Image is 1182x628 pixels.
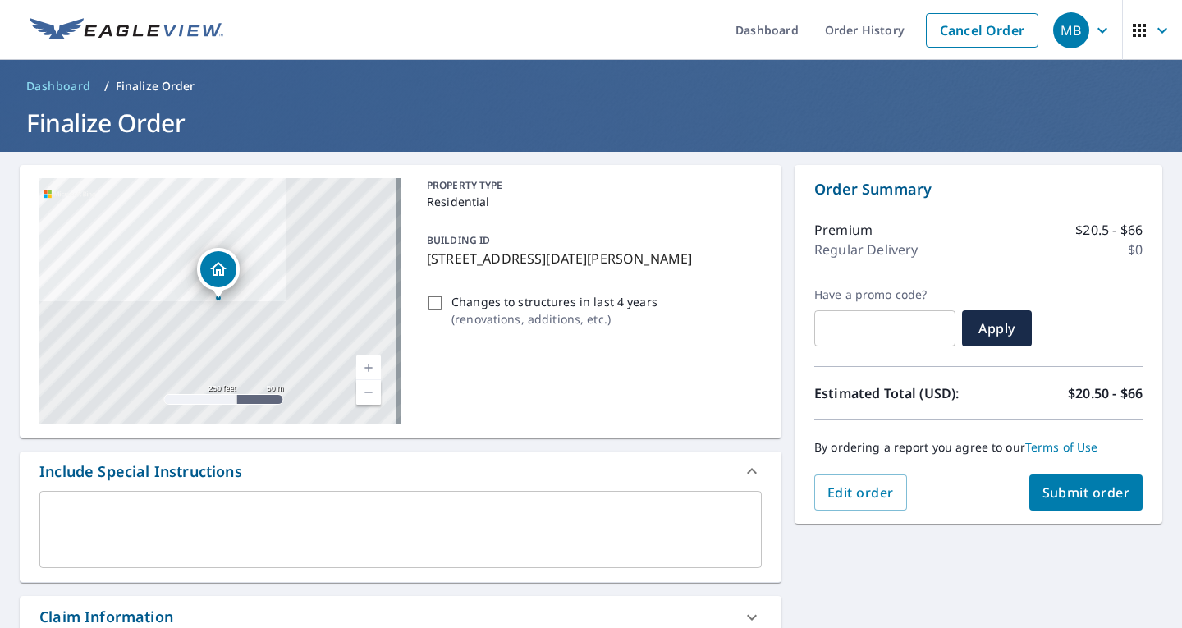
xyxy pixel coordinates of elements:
[1025,439,1098,455] a: Terms of Use
[104,76,109,96] li: /
[814,383,978,403] p: Estimated Total (USD):
[20,73,1162,99] nav: breadcrumb
[1068,383,1143,403] p: $20.50 - $66
[814,220,873,240] p: Premium
[427,233,490,247] p: BUILDING ID
[20,452,781,491] div: Include Special Instructions
[30,18,223,43] img: EV Logo
[20,73,98,99] a: Dashboard
[1075,220,1143,240] p: $20.5 - $66
[451,310,657,328] p: ( renovations, additions, etc. )
[26,78,91,94] span: Dashboard
[814,440,1143,455] p: By ordering a report you agree to our
[427,193,755,210] p: Residential
[39,461,242,483] div: Include Special Instructions
[39,606,173,628] div: Claim Information
[962,310,1032,346] button: Apply
[1053,12,1089,48] div: MB
[427,178,755,193] p: PROPERTY TYPE
[1128,240,1143,259] p: $0
[975,319,1019,337] span: Apply
[356,380,381,405] a: Current Level 17, Zoom Out
[197,248,240,299] div: Dropped pin, building 1, Residential property, 14 Pentecost Rd Northfield, MA 01360
[116,78,195,94] p: Finalize Order
[356,355,381,380] a: Current Level 17, Zoom In
[814,287,955,302] label: Have a promo code?
[1042,484,1130,502] span: Submit order
[814,240,918,259] p: Regular Delivery
[926,13,1038,48] a: Cancel Order
[814,178,1143,200] p: Order Summary
[1029,474,1143,511] button: Submit order
[827,484,894,502] span: Edit order
[427,249,755,268] p: [STREET_ADDRESS][DATE][PERSON_NAME]
[814,474,907,511] button: Edit order
[20,106,1162,140] h1: Finalize Order
[451,293,657,310] p: Changes to structures in last 4 years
